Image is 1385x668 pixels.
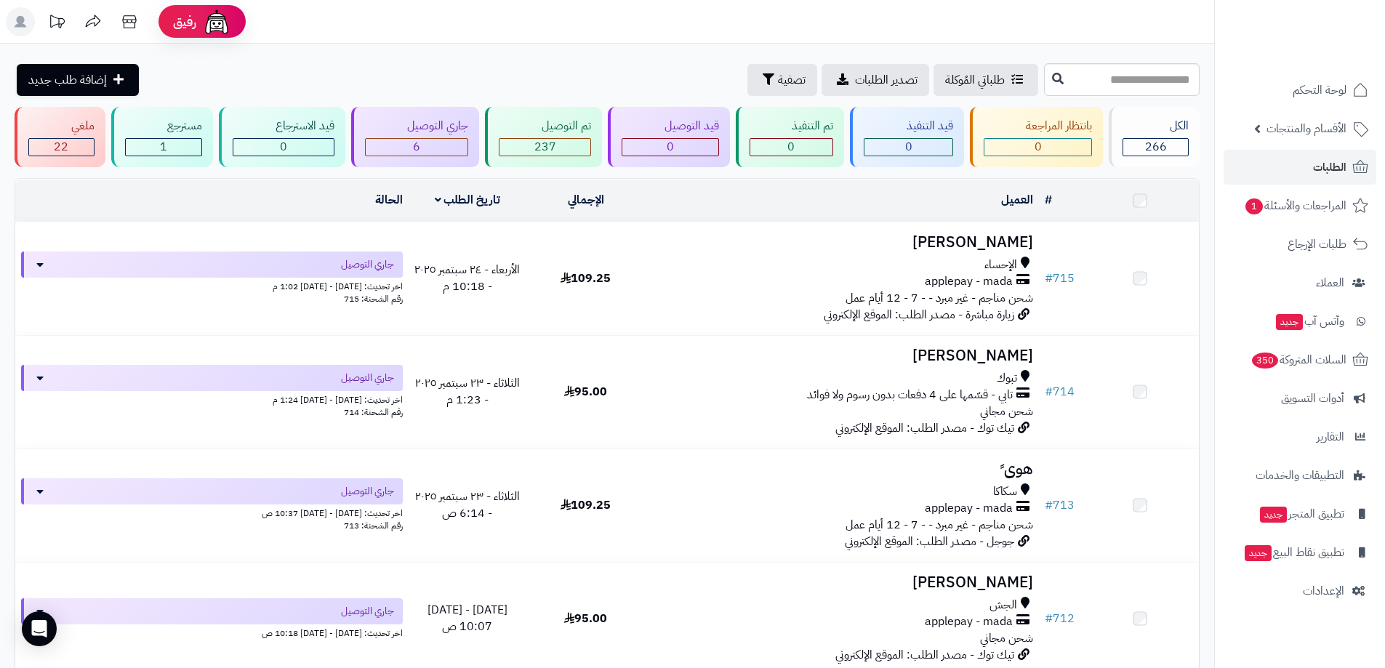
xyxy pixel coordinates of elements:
[126,139,202,156] div: 1
[1045,496,1075,514] a: #713
[855,71,918,89] span: تصدير الطلبات
[482,107,605,167] a: تم التوصيل 237
[778,71,806,89] span: تصفية
[216,107,348,167] a: قيد الاسترجاع 0
[375,191,403,209] a: الحالة
[341,484,394,499] span: جاري التوصيل
[29,139,94,156] div: 22
[925,500,1013,517] span: applepay - mada
[1224,535,1376,570] a: تطبيق نقاط البيعجديد
[21,278,403,293] div: اخر تحديث: [DATE] - [DATE] 1:02 م
[1313,157,1346,177] span: الطلبات
[984,139,1092,156] div: 0
[1224,496,1376,531] a: تطبيق المتجرجديد
[787,138,795,156] span: 0
[21,504,403,520] div: اخر تحديث: [DATE] - [DATE] 10:37 ص
[750,118,834,134] div: تم التنفيذ
[1224,188,1376,223] a: المراجعات والأسئلة1
[173,13,196,31] span: رفيق
[667,138,674,156] span: 0
[605,107,733,167] a: قيد التوصيل 0
[1045,270,1053,287] span: #
[845,533,1014,550] span: جوجل - مصدر الطلب: الموقع الإلكتروني
[202,7,231,36] img: ai-face.png
[1224,381,1376,416] a: أدوات التسويق
[12,107,108,167] a: ملغي 22
[651,461,1033,478] h3: هوى ً
[1317,427,1344,447] span: التقارير
[1224,227,1376,262] a: طلبات الإرجاع
[989,597,1017,613] span: الجش
[1045,383,1053,401] span: #
[1251,352,1279,369] span: 350
[1045,270,1075,287] a: #715
[108,107,217,167] a: مسترجع 1
[344,292,403,305] span: رقم الشحنة: 715
[945,71,1005,89] span: طلباتي المُوكلة
[561,496,611,514] span: 109.25
[1045,496,1053,514] span: #
[1250,350,1346,370] span: السلات المتروكة
[1245,545,1272,561] span: جديد
[21,624,403,640] div: اخر تحديث: [DATE] - [DATE] 10:18 ص
[864,139,952,156] div: 0
[807,387,1013,403] span: تابي - قسّمها على 4 دفعات بدون رسوم ولا فوائد
[651,234,1033,251] h3: [PERSON_NAME]
[824,306,1014,323] span: زيارة مباشرة - مصدر الطلب: الموقع الإلكتروني
[1256,465,1344,486] span: التطبيقات والخدمات
[21,391,403,406] div: اخر تحديث: [DATE] - [DATE] 1:24 م
[750,139,833,156] div: 0
[925,613,1013,630] span: applepay - mada
[1045,610,1075,627] a: #712
[822,64,929,96] a: تصدير الطلبات
[233,118,334,134] div: قيد الاسترجاع
[967,107,1107,167] a: بانتظار المراجعة 0
[1243,542,1344,563] span: تطبيق نقاط البيع
[344,519,403,532] span: رقم الشحنة: 713
[980,629,1033,647] span: شحن مجاني
[125,118,203,134] div: مسترجع
[564,610,607,627] span: 95.00
[993,483,1017,500] span: سكاكا
[1224,574,1376,608] a: الإعدادات
[1303,581,1344,601] span: الإعدادات
[1266,118,1346,139] span: الأقسام والمنتجات
[561,270,611,287] span: 109.25
[1145,138,1167,156] span: 266
[341,371,394,385] span: جاري التوصيل
[233,139,334,156] div: 0
[341,604,394,619] span: جاري التوصيل
[564,383,607,401] span: 95.00
[733,107,848,167] a: تم التنفيذ 0
[1244,196,1346,216] span: المراجعات والأسئلة
[1274,311,1344,331] span: وآتس آب
[365,118,469,134] div: جاري التوصيل
[984,118,1093,134] div: بانتظار المراجعة
[846,289,1033,307] span: شحن مناجم - غير مبرد - - 7 - 12 أيام عمل
[1224,150,1376,185] a: الطلبات
[1224,419,1376,454] a: التقارير
[499,139,590,156] div: 237
[414,261,520,295] span: الأربعاء - ٢٤ سبتمبر ٢٠٢٥ - 10:18 م
[17,64,139,96] a: إضافة طلب جديد
[534,138,556,156] span: 237
[1288,234,1346,254] span: طلبات الإرجاع
[1001,191,1033,209] a: العميل
[846,516,1033,534] span: شحن مناجم - غير مبرد - - 7 - 12 أيام عمل
[1281,388,1344,409] span: أدوات التسويق
[341,257,394,272] span: جاري التوصيل
[1293,80,1346,100] span: لوحة التحكم
[54,138,68,156] span: 22
[1224,304,1376,339] a: وآتس آبجديد
[984,257,1017,273] span: الإحساء
[622,139,718,156] div: 0
[1045,191,1052,209] a: #
[22,611,57,646] div: Open Intercom Messenger
[864,118,953,134] div: قيد التنفيذ
[1224,342,1376,377] a: السلات المتروكة350
[435,191,501,209] a: تاريخ الطلب
[651,347,1033,364] h3: [PERSON_NAME]
[622,118,719,134] div: قيد التوصيل
[1035,138,1042,156] span: 0
[847,107,967,167] a: قيد التنفيذ 0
